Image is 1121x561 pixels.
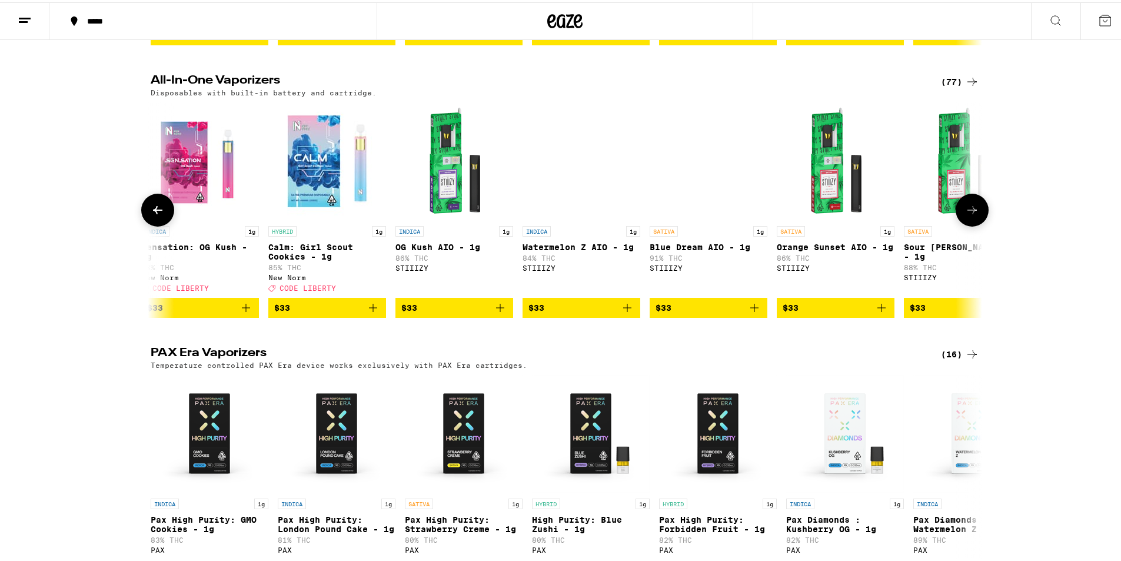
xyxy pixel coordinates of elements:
[268,261,386,269] p: 85% THC
[941,345,979,359] a: (16)
[499,224,513,234] p: 1g
[880,224,894,234] p: 1g
[650,100,767,296] a: Open page for Blue Dream AIO - 1g from STIIIZY
[777,224,805,234] p: SATIVA
[941,72,979,87] a: (77)
[904,240,1022,259] p: Sour [PERSON_NAME] AIO - 1g
[890,496,904,507] p: 1g
[777,240,894,250] p: Orange Sunset AIO - 1g
[151,72,922,87] h2: All-In-One Vaporizers
[141,271,259,279] div: New Norm
[786,496,814,507] p: INDICA
[659,544,777,552] div: PAX
[636,496,650,507] p: 1g
[786,544,904,552] div: PAX
[268,271,386,279] div: New Norm
[523,224,551,234] p: INDICA
[777,262,894,270] div: STIIIZY
[659,513,777,532] p: Pax High Purity: Forbidden Fruit - 1g
[528,301,544,310] span: $33
[405,513,523,532] p: Pax High Purity: Strawberry Creme - 1g
[274,301,290,310] span: $33
[141,100,259,296] a: Open page for Sensation: OG Kush - 1g from New Norm
[659,496,687,507] p: HYBRID
[532,373,650,557] a: Open page for High Purity: Blue Zushi - 1g from PAX
[278,513,395,532] p: Pax High Purity: London Pound Cake - 1g
[508,496,523,507] p: 1g
[904,271,1022,279] div: STIIIZY
[523,262,640,270] div: STIIIZY
[147,301,163,310] span: $33
[532,496,560,507] p: HYBRID
[904,100,1022,218] img: STIIIZY - Sour Tangie AIO - 1g
[913,534,1031,542] p: 89% THC
[659,373,777,557] a: Open page for Pax High Purity: Forbidden Fruit - 1g from PAX
[141,224,169,234] p: INDICA
[777,100,894,218] img: STIIIZY - Orange Sunset AIO - 1g
[532,544,650,552] div: PAX
[777,252,894,260] p: 86% THC
[278,544,395,552] div: PAX
[395,100,513,218] img: STIIIZY - OG Kush AIO - 1g
[268,100,386,296] a: Open page for Calm: Girl Scout Cookies - 1g from New Norm
[786,373,904,490] img: PAX - Pax Diamonds : Kushberry OG - 1g
[913,373,1031,490] img: PAX - Pax Diamonds : Watermelon Z - 1g
[395,100,513,296] a: Open page for OG Kush AIO - 1g from STIIIZY
[650,252,767,260] p: 91% THC
[523,296,640,316] button: Add to bag
[151,513,268,532] p: Pax High Purity: GMO Cookies - 1g
[395,224,424,234] p: INDICA
[395,252,513,260] p: 86% THC
[151,544,268,552] div: PAX
[395,240,513,250] p: OG Kush AIO - 1g
[151,534,268,542] p: 83% THC
[913,496,942,507] p: INDICA
[381,496,395,507] p: 1g
[278,534,395,542] p: 81% THC
[786,513,904,532] p: Pax Diamonds : Kushberry OG - 1g
[532,513,650,532] p: High Purity: Blue Zushi - 1g
[904,224,932,234] p: SATIVA
[626,224,640,234] p: 1g
[777,100,894,296] a: Open page for Orange Sunset AIO - 1g from STIIIZY
[656,301,671,310] span: $33
[372,224,386,234] p: 1g
[280,282,336,290] span: CODE LIBERTY
[523,100,640,218] img: STIIIZY - Watermelon Z AIO - 1g
[7,8,85,18] span: Hi. Need any help?
[152,282,209,290] span: CODE LIBERTY
[141,296,259,316] button: Add to bag
[395,262,513,270] div: STIIIZY
[913,544,1031,552] div: PAX
[141,261,259,269] p: 83% THC
[650,224,678,234] p: SATIVA
[659,534,777,542] p: 82% THC
[659,373,777,490] img: PAX - Pax High Purity: Forbidden Fruit - 1g
[532,373,650,490] img: PAX - High Purity: Blue Zushi - 1g
[904,261,1022,269] p: 88% THC
[913,513,1031,532] p: Pax Diamonds : Watermelon Z - 1g
[401,301,417,310] span: $33
[151,359,527,367] p: Temperature controlled PAX Era device works exclusively with PAX Era cartridges.
[405,534,523,542] p: 80% THC
[904,296,1022,316] button: Add to bag
[405,544,523,552] div: PAX
[141,240,259,259] p: Sensation: OG Kush - 1g
[786,534,904,542] p: 82% THC
[268,240,386,259] p: Calm: Girl Scout Cookies - 1g
[777,296,894,316] button: Add to bag
[268,224,297,234] p: HYBRID
[910,301,926,310] span: $33
[151,373,268,490] img: PAX - Pax High Purity: GMO Cookies - 1g
[151,345,922,359] h2: PAX Era Vaporizers
[268,100,386,218] img: New Norm - Calm: Girl Scout Cookies - 1g
[913,373,1031,557] a: Open page for Pax Diamonds : Watermelon Z - 1g from PAX
[141,100,259,218] img: New Norm - Sensation: OG Kush - 1g
[650,240,767,250] p: Blue Dream AIO - 1g
[395,296,513,316] button: Add to bag
[278,373,395,490] img: PAX - Pax High Purity: London Pound Cake - 1g
[278,373,395,557] a: Open page for Pax High Purity: London Pound Cake - 1g from PAX
[783,301,799,310] span: $33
